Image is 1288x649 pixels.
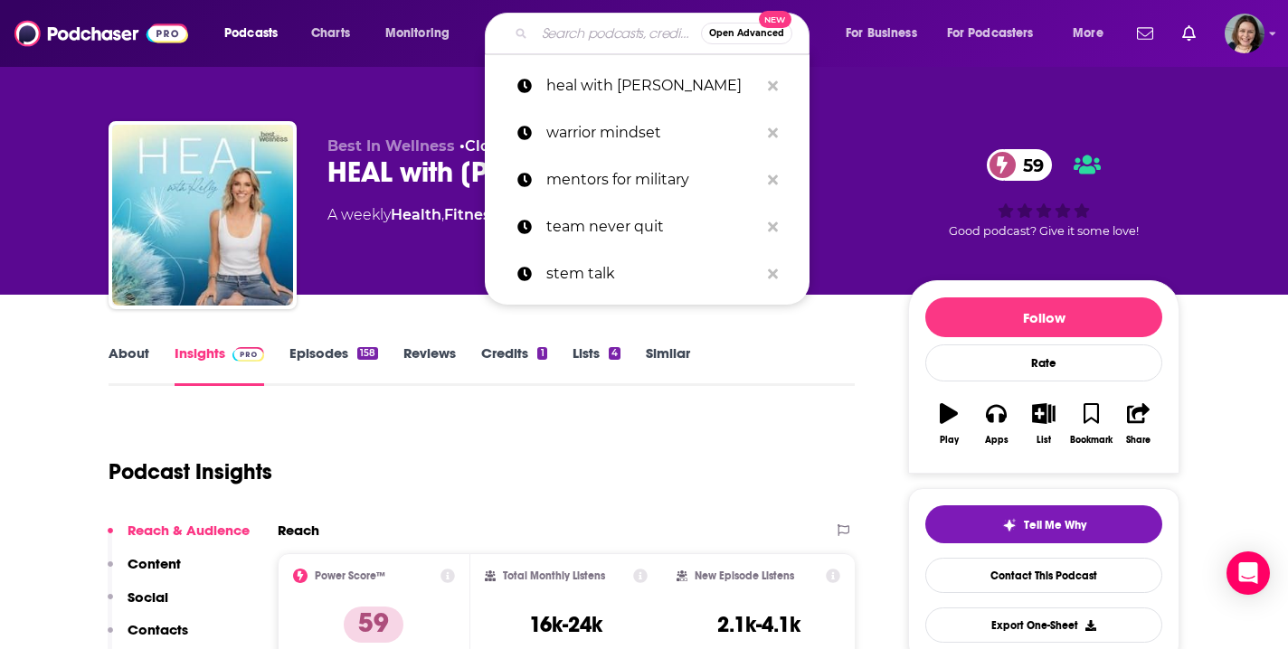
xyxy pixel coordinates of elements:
[315,569,385,582] h2: Power Score™
[925,391,972,456] button: Play
[546,62,759,109] p: heal with kelly
[535,19,701,48] input: Search podcasts, credits, & more...
[985,435,1009,446] div: Apps
[925,558,1162,593] a: Contact This Podcast
[485,156,810,203] a: mentors for military
[311,21,350,46] span: Charts
[935,19,1060,48] button: open menu
[459,137,525,155] span: •
[709,29,784,38] span: Open Advanced
[373,19,473,48] button: open menu
[940,435,959,446] div: Play
[1024,518,1086,532] span: Tell Me Why
[695,569,794,582] h2: New Episode Listens
[1226,551,1270,595] div: Open Intercom Messenger
[502,13,827,54] div: Search podcasts, credits, & more...
[949,224,1139,238] span: Good podcast? Give it some love!
[481,344,546,386] a: Credits1
[175,344,264,386] a: InsightsPodchaser Pro
[385,21,450,46] span: Monitoring
[109,344,149,386] a: About
[1175,18,1203,49] a: Show notifications dropdown
[546,250,759,297] p: stem talk
[289,344,378,386] a: Episodes158
[1005,149,1053,181] span: 59
[987,149,1053,181] a: 59
[128,555,181,572] p: Content
[128,621,188,638] p: Contacts
[925,505,1162,543] button: tell me why sparkleTell Me Why
[609,347,620,360] div: 4
[128,588,168,606] p: Social
[925,344,1162,381] div: Rate
[503,569,605,582] h2: Total Monthly Listens
[224,21,278,46] span: Podcasts
[299,19,361,48] a: Charts
[925,297,1162,337] button: Follow
[14,16,188,51] img: Podchaser - Follow, Share and Rate Podcasts
[947,21,1034,46] span: For Podcasters
[1225,14,1264,53] img: User Profile
[1126,435,1151,446] div: Share
[485,62,810,109] a: heal with [PERSON_NAME]
[212,19,301,48] button: open menu
[908,137,1179,249] div: 59Good podcast? Give it some love!
[546,109,759,156] p: warrior mindset
[1002,518,1017,532] img: tell me why sparkle
[108,588,168,622] button: Social
[327,137,455,155] span: Best In Wellness
[444,206,497,223] a: Fitness
[846,21,917,46] span: For Business
[546,203,759,250] p: team never quit
[232,347,264,362] img: Podchaser Pro
[1067,391,1114,456] button: Bookmark
[546,156,759,203] p: mentors for military
[1073,21,1103,46] span: More
[485,203,810,250] a: team never quit
[573,344,620,386] a: Lists4
[1130,18,1160,49] a: Show notifications dropdown
[112,125,293,306] img: HEAL with Kelly
[357,347,378,360] div: 158
[344,607,403,643] p: 59
[109,458,272,485] h1: Podcast Insights
[1225,14,1264,53] button: Show profile menu
[1037,435,1051,446] div: List
[327,204,690,226] div: A weekly podcast
[759,11,791,28] span: New
[485,109,810,156] a: warrior mindset
[485,250,810,297] a: stem talk
[108,555,181,588] button: Content
[1070,435,1113,446] div: Bookmark
[529,611,602,638] h3: 16k-24k
[128,522,250,539] p: Reach & Audience
[108,522,250,555] button: Reach & Audience
[403,344,456,386] a: Reviews
[278,522,319,539] h2: Reach
[1115,391,1162,456] button: Share
[1060,19,1126,48] button: open menu
[391,206,441,223] a: Health
[972,391,1019,456] button: Apps
[701,23,792,44] button: Open AdvancedNew
[717,611,800,638] h3: 2.1k-4.1k
[646,344,690,386] a: Similar
[1225,14,1264,53] span: Logged in as micglogovac
[441,206,444,223] span: ,
[925,607,1162,643] button: Export One-Sheet
[833,19,940,48] button: open menu
[537,347,546,360] div: 1
[1020,391,1067,456] button: List
[465,137,525,155] a: Cloud10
